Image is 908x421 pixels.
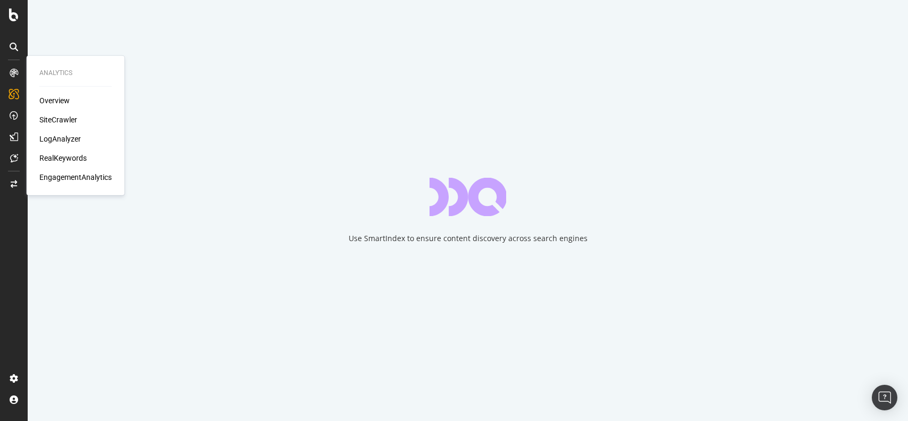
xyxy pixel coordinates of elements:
a: LogAnalyzer [39,134,81,144]
a: Overview [39,95,70,106]
div: animation [430,178,506,216]
div: Use SmartIndex to ensure content discovery across search engines [349,233,588,244]
a: RealKeywords [39,153,87,163]
div: Open Intercom Messenger [872,385,897,410]
a: SiteCrawler [39,114,77,125]
a: EngagementAnalytics [39,172,112,183]
div: Analytics [39,69,112,78]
